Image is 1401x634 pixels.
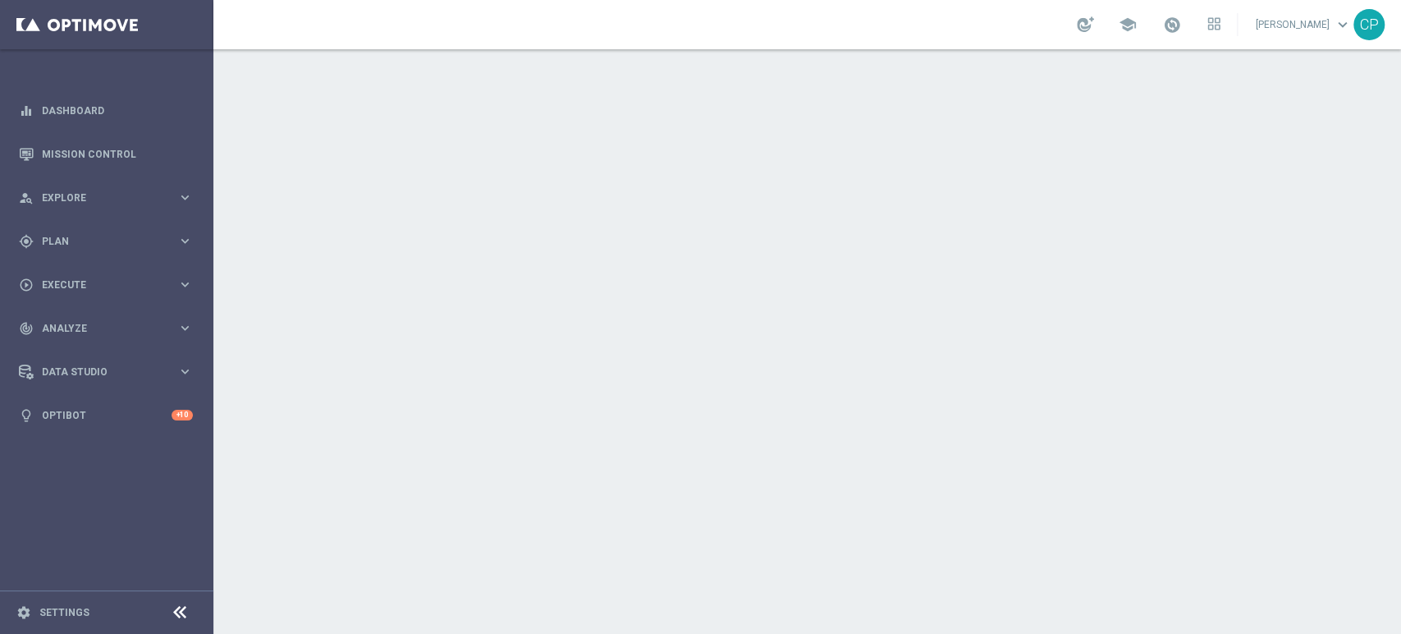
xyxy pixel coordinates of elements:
[19,408,34,423] i: lightbulb
[19,278,34,292] i: play_circle_outline
[19,191,177,205] div: Explore
[19,132,193,176] div: Mission Control
[19,234,177,249] div: Plan
[177,233,193,249] i: keyboard_arrow_right
[42,89,193,132] a: Dashboard
[172,410,193,420] div: +10
[19,321,34,336] i: track_changes
[42,367,177,377] span: Data Studio
[19,89,193,132] div: Dashboard
[42,132,193,176] a: Mission Control
[39,608,89,618] a: Settings
[19,191,34,205] i: person_search
[1353,9,1385,40] div: CP
[1254,12,1353,37] a: [PERSON_NAME]
[177,190,193,205] i: keyboard_arrow_right
[177,320,193,336] i: keyboard_arrow_right
[177,277,193,292] i: keyboard_arrow_right
[42,393,172,437] a: Optibot
[19,393,193,437] div: Optibot
[19,321,177,336] div: Analyze
[1119,16,1137,34] span: school
[16,605,31,620] i: settings
[42,193,177,203] span: Explore
[42,280,177,290] span: Execute
[42,324,177,333] span: Analyze
[19,234,34,249] i: gps_fixed
[1334,16,1352,34] span: keyboard_arrow_down
[19,278,177,292] div: Execute
[19,365,177,379] div: Data Studio
[177,364,193,379] i: keyboard_arrow_right
[42,237,177,246] span: Plan
[19,103,34,118] i: equalizer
